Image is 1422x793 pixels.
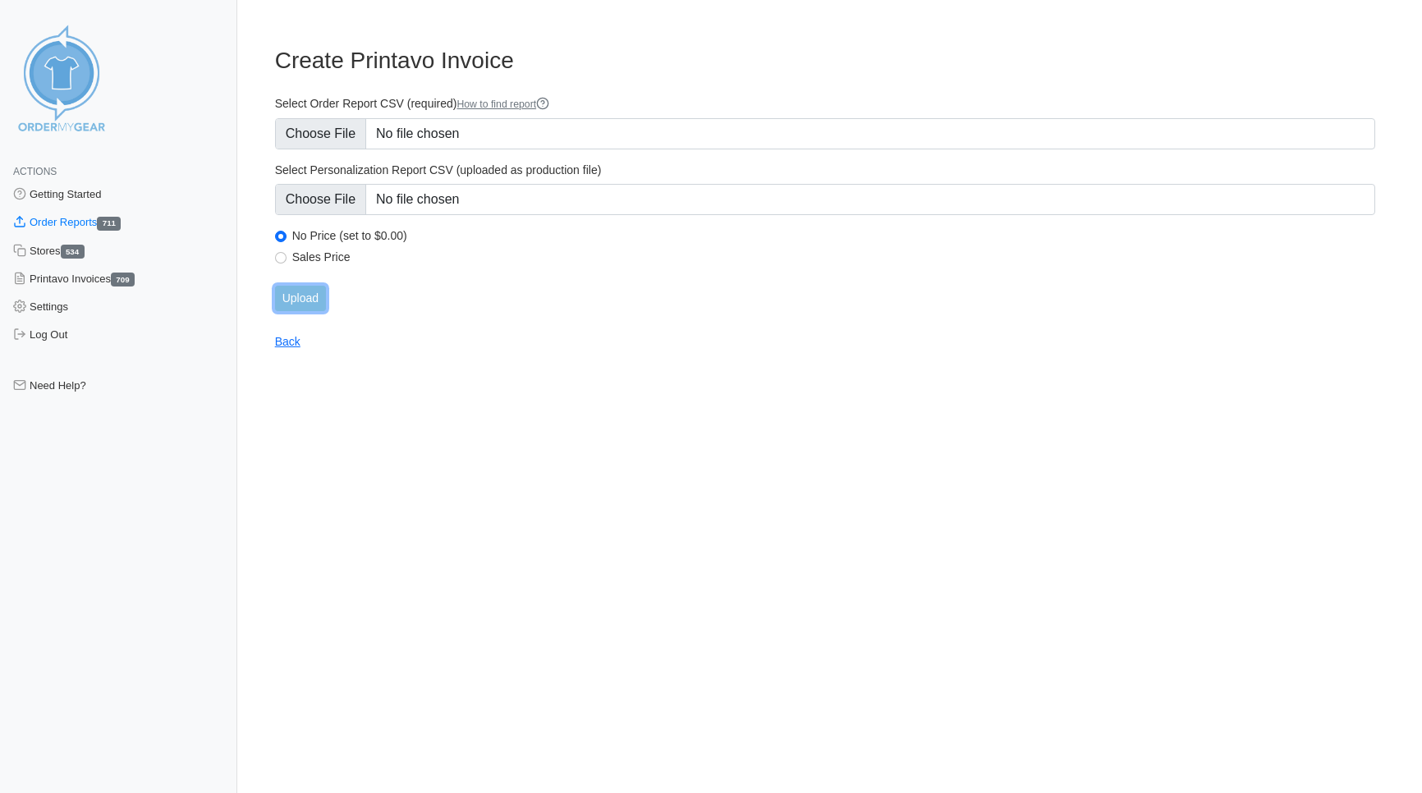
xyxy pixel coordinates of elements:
label: No Price (set to $0.00) [292,228,1375,243]
span: 534 [61,245,85,259]
h3: Create Printavo Invoice [275,47,1375,75]
label: Select Personalization Report CSV (uploaded as production file) [275,163,1375,177]
a: Back [275,335,300,348]
label: Select Order Report CSV (required) [275,96,1375,112]
span: Actions [13,166,57,177]
input: Upload [275,286,326,311]
label: Sales Price [292,250,1375,264]
a: How to find report [456,99,549,110]
span: 709 [111,273,135,286]
span: 711 [97,217,121,231]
